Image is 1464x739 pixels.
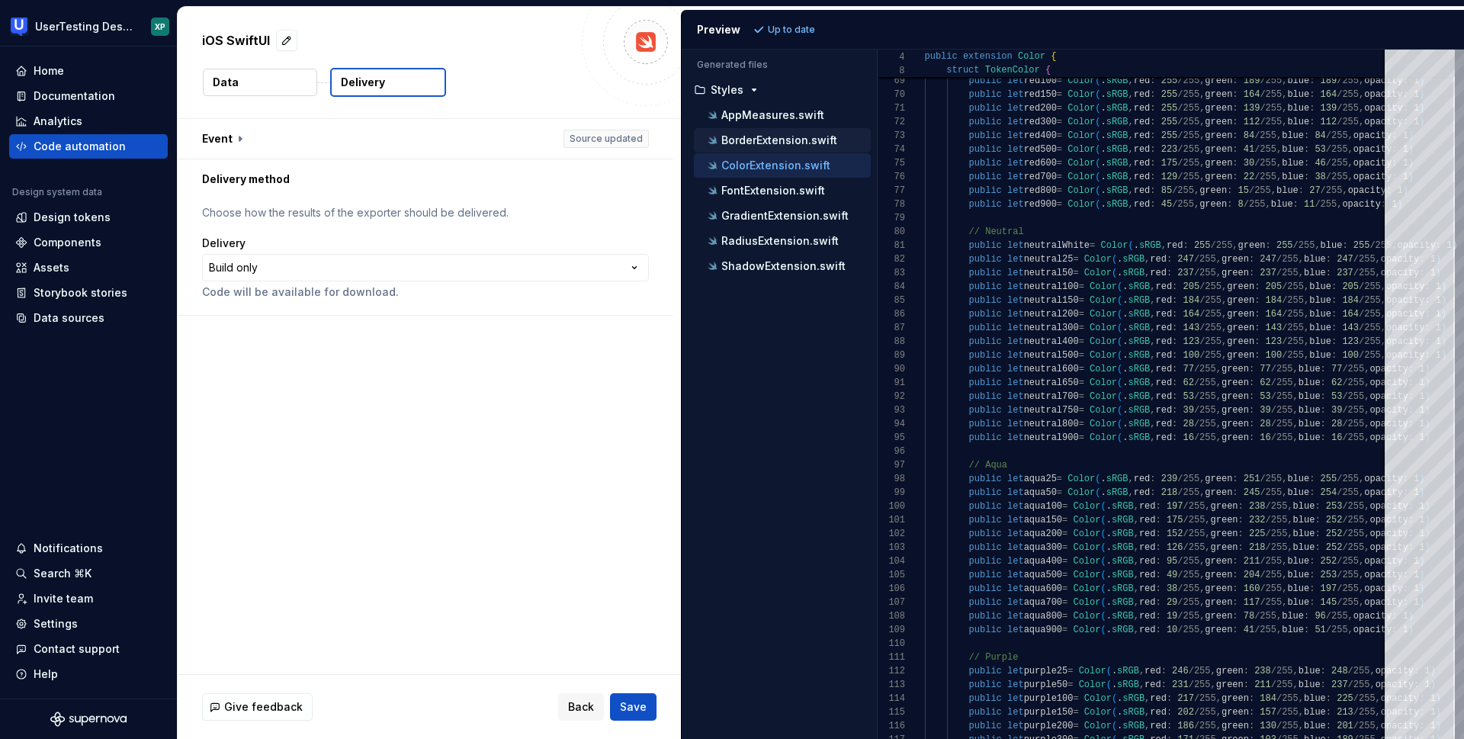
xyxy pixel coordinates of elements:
[1106,130,1128,141] span: sRGB
[1337,103,1364,114] span: /255,
[1095,199,1100,210] span: (
[1007,130,1024,141] span: let
[11,18,29,36] img: 41adf70f-fc1c-4662-8e2d-d2ab9c673b1b.png
[1364,89,1402,100] span: opacity
[1282,172,1304,182] span: blue
[1095,130,1100,141] span: (
[1100,172,1106,182] span: .
[9,306,168,330] a: Data sources
[1100,158,1106,169] span: .
[34,114,82,129] div: Analytics
[1177,76,1205,86] span: /255,
[1315,144,1325,155] span: 53
[1243,103,1260,114] span: 139
[1128,172,1133,182] span: ,
[213,75,239,90] p: Data
[1282,158,1304,169] span: blue
[1309,117,1315,127] span: :
[1067,103,1095,114] span: Color
[694,258,871,275] button: ShadowExtension.swift
[694,157,871,174] button: ColorExtension.swift
[1260,89,1287,100] span: /255,
[1243,172,1254,182] span: 22
[968,76,1001,86] span: public
[1337,76,1364,86] span: /255,
[1150,103,1155,114] span: :
[968,117,1001,127] span: public
[1100,130,1106,141] span: .
[1007,117,1024,127] span: let
[1172,185,1199,196] span: /255,
[1067,117,1095,127] span: Color
[946,65,979,76] span: struct
[34,566,91,581] div: Search ⌘K
[9,205,168,230] a: Design tokens
[1128,199,1133,210] span: ,
[1023,144,1056,155] span: red500
[1133,117,1150,127] span: red
[1243,158,1254,169] span: 30
[1172,199,1199,210] span: /255,
[34,235,101,250] div: Components
[1056,158,1061,169] span: =
[1315,130,1325,141] span: 84
[1056,172,1061,182] span: =
[1276,185,1298,196] span: blue
[1128,89,1133,100] span: ,
[1325,172,1353,182] span: /255,
[1243,144,1254,155] span: 41
[1304,172,1309,182] span: :
[1161,117,1177,127] span: 255
[1287,103,1309,114] span: blue
[9,612,168,636] a: Settings
[1023,158,1056,169] span: red600
[1161,89,1177,100] span: 255
[1106,117,1128,127] span: sRGB
[1304,130,1309,141] span: :
[1309,103,1315,114] span: :
[1133,103,1150,114] span: red
[1150,185,1155,196] span: :
[1254,172,1282,182] span: /255,
[1128,144,1133,155] span: ,
[1133,185,1150,196] span: red
[35,19,133,34] div: UserTesting Design System
[1106,158,1128,169] span: sRGB
[1007,103,1024,114] span: let
[1309,89,1315,100] span: :
[1095,158,1100,169] span: (
[721,235,839,247] p: RadiusExtension.swift
[1260,76,1287,86] span: /255,
[1161,130,1177,141] span: 255
[1232,144,1238,155] span: :
[1248,185,1276,196] span: /255,
[1150,172,1155,182] span: :
[1100,199,1106,210] span: .
[694,182,871,199] button: FontExtension.swift
[34,541,103,556] div: Notifications
[968,89,1001,100] span: public
[9,255,168,280] a: Assets
[1133,172,1150,182] span: red
[34,260,69,275] div: Assets
[1007,158,1024,169] span: let
[610,693,657,721] button: Save
[1205,172,1232,182] span: green
[1205,89,1232,100] span: green
[721,260,846,272] p: ShadowExtension.swift
[878,129,905,143] div: 73
[721,210,849,222] p: GradientExtension.swift
[878,50,905,64] span: 4
[1067,76,1095,86] span: Color
[1133,158,1150,169] span: red
[1095,144,1100,155] span: (
[202,236,246,251] label: Delivery
[1045,65,1051,76] span: {
[1056,103,1061,114] span: =
[1095,103,1100,114] span: (
[1133,76,1150,86] span: red
[1243,130,1254,141] span: 84
[1254,130,1282,141] span: /255,
[694,107,871,124] button: AppMeasures.swift
[968,158,1001,169] span: public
